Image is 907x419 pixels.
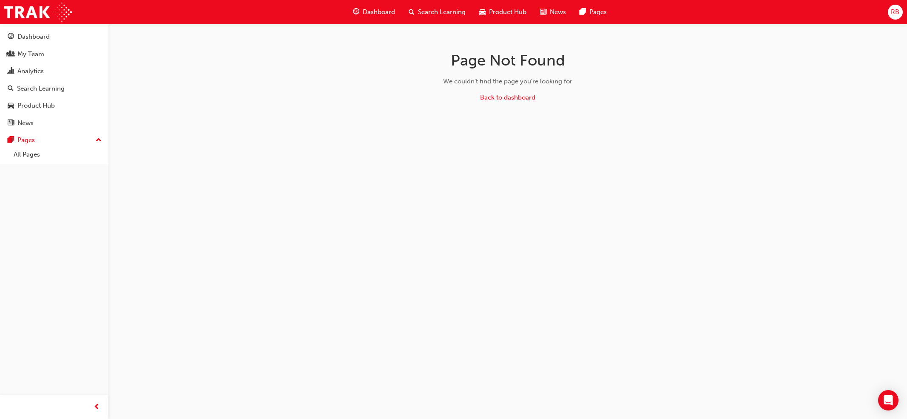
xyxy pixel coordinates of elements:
button: RB [888,5,903,20]
a: Analytics [3,63,105,79]
span: guage-icon [353,7,359,17]
span: Pages [589,7,607,17]
div: Analytics [17,66,44,76]
span: search-icon [409,7,415,17]
a: News [3,115,105,131]
span: chart-icon [8,68,14,75]
span: up-icon [96,135,102,146]
div: My Team [17,49,44,59]
span: car-icon [479,7,486,17]
span: people-icon [8,51,14,58]
a: Product Hub [3,98,105,114]
div: Dashboard [17,32,50,42]
span: Dashboard [363,7,395,17]
a: search-iconSearch Learning [402,3,472,21]
div: News [17,118,34,128]
span: search-icon [8,85,14,93]
a: My Team [3,46,105,62]
button: DashboardMy TeamAnalyticsSearch LearningProduct HubNews [3,27,105,132]
img: Trak [4,3,72,22]
span: news-icon [540,7,546,17]
a: Back to dashboard [480,94,535,101]
span: Search Learning [418,7,466,17]
span: prev-icon [94,402,100,413]
span: car-icon [8,102,14,110]
span: guage-icon [8,33,14,41]
a: Dashboard [3,29,105,45]
a: pages-iconPages [573,3,614,21]
span: Product Hub [489,7,526,17]
span: RB [891,7,899,17]
span: news-icon [8,120,14,127]
span: pages-icon [580,7,586,17]
a: car-iconProduct Hub [472,3,533,21]
button: Pages [3,132,105,148]
a: guage-iconDashboard [346,3,402,21]
a: All Pages [10,148,105,161]
div: Product Hub [17,101,55,111]
span: News [550,7,566,17]
div: Pages [17,135,35,145]
span: pages-icon [8,137,14,144]
a: Search Learning [3,81,105,97]
div: Open Intercom Messenger [878,390,898,410]
div: Search Learning [17,84,65,94]
div: We couldn't find the page you're looking for [373,77,643,86]
h1: Page Not Found [373,51,643,70]
a: news-iconNews [533,3,573,21]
